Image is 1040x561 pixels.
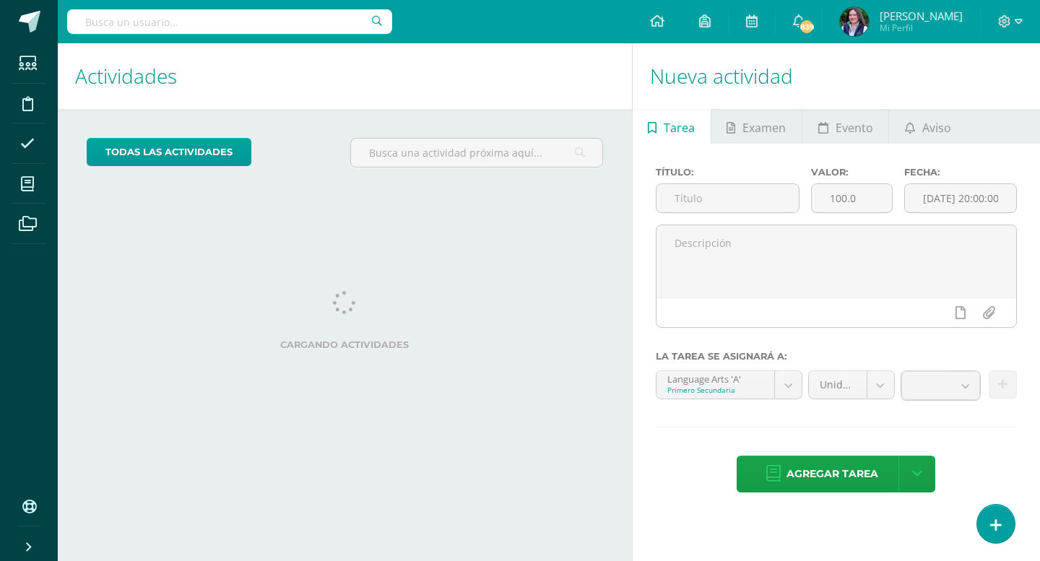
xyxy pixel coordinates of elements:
label: Cargando actividades [87,339,603,350]
a: Unidad 4 [809,371,893,399]
h1: Actividades [75,43,615,109]
span: Evento [836,110,873,145]
label: Valor: [811,167,893,178]
label: La tarea se asignará a: [656,351,1017,362]
a: todas las Actividades [87,138,251,166]
span: Examen [742,110,786,145]
input: Busca un usuario... [67,9,392,34]
img: 70a828d23ffa330027df4d84a679141b.png [840,7,869,36]
input: Puntos máximos [812,184,892,212]
label: Título: [656,167,799,178]
a: Tarea [633,109,711,144]
span: Aviso [922,110,951,145]
span: 839 [799,19,815,35]
span: Mi Perfil [880,22,963,34]
input: Busca una actividad próxima aquí... [351,139,602,167]
span: Unidad 4 [820,371,855,399]
span: [PERSON_NAME] [880,9,963,23]
input: Fecha de entrega [905,184,1016,212]
a: Evento [802,109,888,144]
input: Título [656,184,799,212]
a: Language Arts 'A'Primero Secundaria [656,371,802,399]
label: Fecha: [904,167,1017,178]
span: Tarea [664,110,695,145]
div: Language Arts 'A' [667,371,764,385]
a: Examen [711,109,802,144]
a: Aviso [889,109,966,144]
div: Primero Secundaria [667,385,764,395]
h1: Nueva actividad [650,43,1023,109]
span: Agregar tarea [786,456,878,492]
